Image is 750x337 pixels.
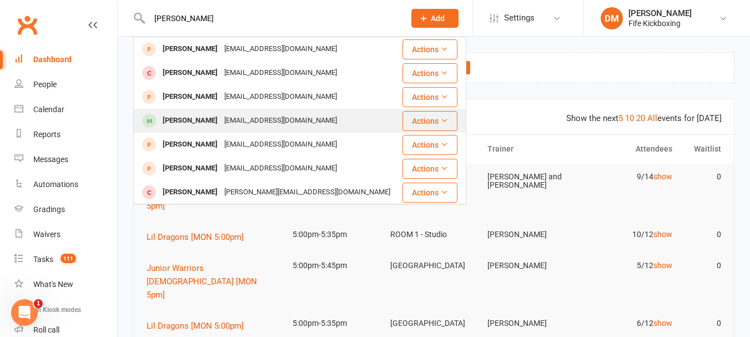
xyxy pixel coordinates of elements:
td: [PERSON_NAME] [482,222,580,248]
div: [EMAIL_ADDRESS][DOMAIN_NAME] [221,160,340,177]
a: Clubworx [13,11,41,39]
div: [PERSON_NAME] [159,65,221,81]
a: 20 [636,113,645,123]
div: Messages [33,155,68,164]
span: 1 [34,299,43,308]
input: Search... [146,11,397,26]
div: [PERSON_NAME] [159,137,221,153]
a: Gradings [14,197,117,222]
a: People [14,72,117,97]
span: Junior Warriors [DEMOGRAPHIC_DATA] [MON 5pm] [147,263,257,300]
div: Reports [33,130,61,139]
a: Waivers [14,222,117,247]
a: show [653,172,672,181]
td: ROOM 1 - Studio [385,222,483,248]
td: 10/12 [580,222,678,248]
button: Actions [402,111,457,131]
div: [PERSON_NAME] [159,41,221,57]
div: People [33,80,57,89]
button: Actions [402,63,457,83]
td: 5:00pm-5:35pm [288,310,385,336]
div: Dashboard [33,55,72,64]
td: 0 [677,310,726,336]
span: Settings [504,6,535,31]
td: 5/12 [580,253,678,279]
a: Reports [14,122,117,147]
th: Trainer [482,135,580,163]
td: 6/12 [580,310,678,336]
a: Automations [14,172,117,197]
span: Junior Warriors [DEMOGRAPHIC_DATA] [Mon 5pm] [147,174,255,211]
div: Show the next events for [DATE] [566,112,722,125]
a: show [653,261,672,270]
td: [PERSON_NAME] [482,310,580,336]
td: 0 [677,222,726,248]
th: Waitlist [677,135,726,163]
a: Calendar [14,97,117,122]
span: 111 [61,254,76,263]
div: Fife Kickboxing [628,18,692,28]
a: show [653,319,672,328]
a: 5 [618,113,623,123]
div: DM [601,7,623,29]
th: Attendees [580,135,678,163]
div: Gradings [33,205,65,214]
button: Actions [402,39,457,59]
div: Roll call [33,325,59,334]
button: Lil Dragons [MON 5:00pm] [147,230,251,244]
div: [EMAIL_ADDRESS][DOMAIN_NAME] [221,137,340,153]
div: [PERSON_NAME] [159,184,221,200]
td: 0 [677,253,726,279]
span: Lil Dragons [MON 5:00pm] [147,321,244,331]
div: [EMAIL_ADDRESS][DOMAIN_NAME] [221,113,340,129]
iframe: Intercom live chat [11,299,38,326]
div: What's New [33,280,73,289]
a: What's New [14,272,117,297]
a: 10 [625,113,634,123]
div: [EMAIL_ADDRESS][DOMAIN_NAME] [221,89,340,105]
button: Add [411,9,459,28]
a: Tasks 111 [14,247,117,272]
div: [PERSON_NAME][EMAIL_ADDRESS][DOMAIN_NAME] [221,184,394,200]
button: Lil Dragons [MON 5:00pm] [147,319,251,333]
div: [PERSON_NAME] [159,160,221,177]
div: [PERSON_NAME] [159,113,221,129]
div: Tasks [33,255,53,264]
button: Actions [402,135,457,155]
a: show [653,230,672,239]
td: [PERSON_NAME] [482,253,580,279]
a: Messages [14,147,117,172]
button: Actions [402,183,457,203]
span: Add [431,14,445,23]
div: Automations [33,180,78,189]
span: Lil Dragons [MON 5:00pm] [147,232,244,242]
a: All [647,113,657,123]
td: 5:00pm-5:45pm [288,253,385,279]
div: [EMAIL_ADDRESS][DOMAIN_NAME] [221,41,340,57]
a: Dashboard [14,47,117,72]
div: [EMAIL_ADDRESS][DOMAIN_NAME] [221,65,340,81]
div: [PERSON_NAME] [628,8,692,18]
td: 0 [677,164,726,190]
div: Calendar [33,105,64,114]
div: Waivers [33,230,61,239]
td: 9/14 [580,164,678,190]
td: [PERSON_NAME] and [PERSON_NAME] [482,164,580,199]
div: [PERSON_NAME] [159,89,221,105]
button: Actions [402,159,457,179]
td: [GEOGRAPHIC_DATA] [385,253,483,279]
td: [GEOGRAPHIC_DATA] [385,310,483,336]
button: Actions [402,87,457,107]
td: 5:00pm-5:35pm [288,222,385,248]
button: Junior Warriors [DEMOGRAPHIC_DATA] [MON 5pm] [147,261,283,301]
